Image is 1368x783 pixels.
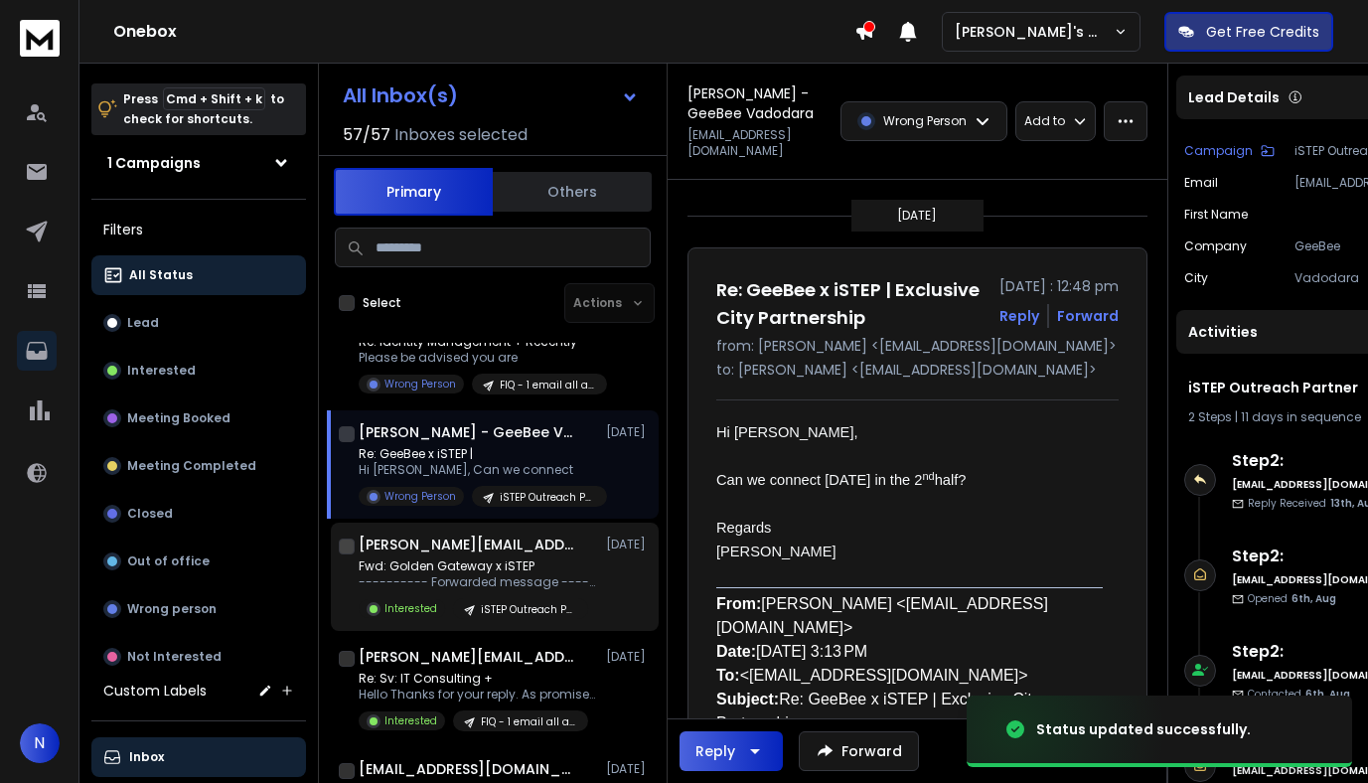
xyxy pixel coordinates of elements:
b: Subject: [716,691,779,707]
button: Inbox [91,737,306,777]
img: logo [20,20,60,57]
p: [DATE] [606,537,651,552]
button: Interested [91,351,306,391]
p: Hello Thanks for your reply. As promised, [359,687,597,703]
button: 1 Campaigns [91,143,306,183]
span: 57 / 57 [343,123,390,147]
h1: Re: GeeBee x iSTEP | Exclusive City Partnership [716,276,988,332]
p: Meeting Completed [127,458,256,474]
p: Press to check for shortcuts. [123,89,284,129]
p: Add to [1024,113,1065,129]
h1: [EMAIL_ADDRESS][DOMAIN_NAME] [359,759,577,779]
span: 2 Steps [1188,408,1232,425]
h1: All Inbox(s) [343,85,458,105]
p: Inbox [129,749,164,765]
p: ---------- Forwarded message --------- From: Admission [359,574,597,590]
button: N [20,723,60,763]
sup: nd [922,470,934,482]
span: Hi [PERSON_NAME], [716,424,858,440]
p: from: [PERSON_NAME] <[EMAIL_ADDRESS][DOMAIN_NAME]> [716,336,1119,356]
p: [DATE] [606,649,651,665]
div: Reply [695,741,735,761]
p: Please be advised you are [359,350,597,366]
p: Lead [127,315,159,331]
p: [EMAIL_ADDRESS][DOMAIN_NAME] [687,127,829,159]
p: All Status [129,267,193,283]
p: company [1184,238,1247,254]
b: To: [716,667,740,684]
span: 11 days in sequence [1241,408,1361,425]
div: Status updated successfully. [1036,719,1251,739]
button: Others [493,170,652,214]
button: Campaign [1184,143,1275,159]
button: Primary [334,168,493,216]
p: city [1184,270,1208,286]
p: Lead Details [1188,87,1280,107]
button: Wrong person [91,589,306,629]
p: [PERSON_NAME]'s Workspace [955,22,1114,42]
h3: Filters [91,216,306,243]
button: All Inbox(s) [327,76,655,115]
button: Reply [999,306,1039,326]
p: Wrong Person [384,377,456,391]
b: Date: [716,643,756,660]
p: [DATE] [606,761,651,777]
button: Reply [680,731,783,771]
span: [PERSON_NAME] <[EMAIL_ADDRESS][DOMAIN_NAME]> [DATE] 3:13 PM <[EMAIL_ADDRESS][DOMAIN_NAME]> Re: Ge... [716,595,1048,731]
p: First Name [1184,207,1248,223]
p: iSTEP Outreach Partner [500,490,595,505]
span: Regards [PERSON_NAME] [716,520,836,559]
button: Get Free Credits [1164,12,1333,52]
p: Fwd: Golden Gateway x iSTEP [359,558,597,574]
h3: Inboxes selected [394,123,528,147]
p: Re: GeeBee x iSTEP | [359,446,597,462]
p: Get Free Credits [1206,22,1319,42]
label: Select [363,295,401,311]
span: Can we connect [DATE] in the 2 half? [716,472,967,488]
h1: 1 Campaigns [107,153,201,173]
p: Interested [127,363,196,379]
p: Email [1184,175,1218,191]
button: Lead [91,303,306,343]
p: Meeting Booked [127,410,230,426]
p: iSTEP Outreach Partner [481,602,576,617]
p: [DATE] [897,208,937,224]
span: Cmd + Shift + k [163,87,265,110]
button: Closed [91,494,306,534]
p: Out of office [127,553,210,569]
h1: [PERSON_NAME][EMAIL_ADDRESS][DOMAIN_NAME] [359,535,577,554]
p: Campaign [1184,143,1253,159]
p: Interested [384,601,437,616]
p: Interested [384,713,437,728]
h1: [PERSON_NAME] - GeeBee Vadodara [687,83,829,123]
p: to: [PERSON_NAME] <[EMAIL_ADDRESS][DOMAIN_NAME]> [716,360,1119,380]
p: Not Interested [127,649,222,665]
button: Forward [799,731,919,771]
button: Meeting Completed [91,446,306,486]
span: From: [716,595,761,612]
button: Meeting Booked [91,398,306,438]
h1: Onebox [113,20,854,44]
p: [DATE] : 12:48 pm [999,276,1119,296]
p: Closed [127,506,173,522]
p: Re: Sv: IT Consulting + [359,671,597,687]
h1: [PERSON_NAME][EMAIL_ADDRESS][DOMAIN_NAME] [359,647,577,667]
p: FIQ - 1 email all agencies [481,714,576,729]
p: Wrong Person [384,489,456,504]
p: Hi [PERSON_NAME], Can we connect [359,462,597,478]
button: All Status [91,255,306,295]
p: Opened [1248,591,1336,606]
h3: Custom Labels [103,681,207,701]
span: 6th, Aug [1292,591,1336,606]
p: Wrong Person [883,113,967,129]
p: Wrong person [127,601,217,617]
p: FIQ - 1 email all agencies [500,378,595,392]
button: Not Interested [91,637,306,677]
div: Forward [1057,306,1119,326]
p: [DATE] [606,424,651,440]
h1: [PERSON_NAME] - GeeBee Vadodara [359,422,577,442]
button: Out of office [91,542,306,581]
